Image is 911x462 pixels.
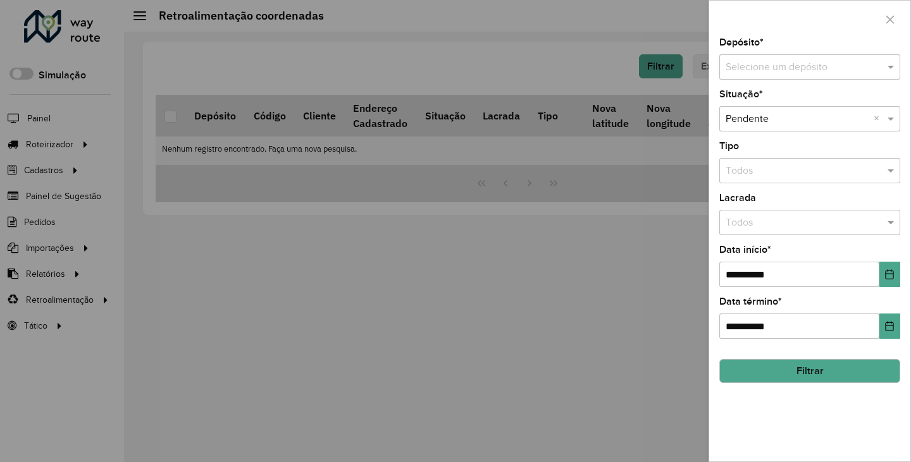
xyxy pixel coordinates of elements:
label: Depósito [719,35,764,50]
button: Filtrar [719,359,900,383]
label: Situação [719,87,763,102]
button: Choose Date [879,313,900,339]
label: Data término [719,294,782,309]
label: Tipo [719,138,739,154]
label: Data início [719,242,771,257]
button: Choose Date [879,262,900,287]
span: Clear all [874,111,884,126]
label: Lacrada [719,190,756,205]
